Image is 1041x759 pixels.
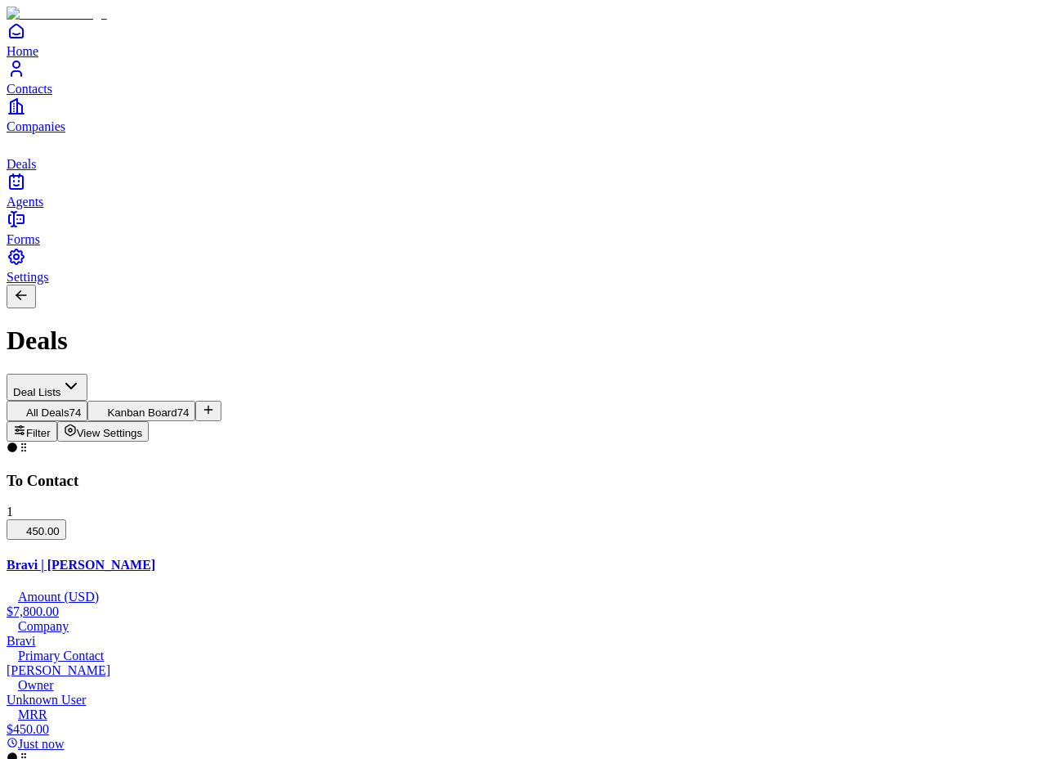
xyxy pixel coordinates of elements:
a: Home [7,21,1034,58]
span: Primary Contact [18,649,104,662]
span: 450.00 [13,525,60,537]
span: Contacts [7,82,52,96]
a: Bravi | [PERSON_NAME]Amount (USD)$7,800.00CompanyBraviPrimary Contact[PERSON_NAME]OwnerUnknown Us... [7,558,1034,752]
span: Settings [7,270,49,284]
a: Settings [7,247,1034,284]
span: Home [7,44,38,58]
button: Kanban Board74 [87,401,195,421]
span: Agents [7,195,43,209]
span: 74 [177,406,190,419]
span: 1 [7,505,13,519]
span: MRR [18,707,47,721]
h3: To Contact [7,472,1034,490]
span: 74 [69,406,82,419]
div: Unknown User [7,678,1034,707]
div: $450.00 [7,707,1034,737]
button: All Deals74 [7,401,87,421]
span: Forms [7,232,40,246]
span: Company [18,619,69,633]
a: Companies [7,97,1034,133]
div: To Contact1450.00 [7,442,1034,540]
span: Filter [26,427,51,439]
a: Contacts [7,59,1034,96]
div: $7,800.00 [7,590,1034,619]
span: Amount (USD) [18,590,99,604]
a: Agents [7,172,1034,209]
span: All Deals [26,406,69,419]
a: deals [7,134,1034,171]
span: Kanban Board [107,406,176,419]
div: Bravi [7,619,1034,649]
span: Deals [7,157,36,171]
img: Item Brain Logo [7,7,107,21]
h4: Bravi | [PERSON_NAME] [7,558,1034,573]
h1: Deals [7,326,1034,356]
span: Companies [7,119,65,133]
button: Filter [7,421,57,442]
div: Just now [7,737,1034,752]
div: [PERSON_NAME] [7,649,1034,678]
span: Owner [18,678,54,692]
span: View Settings [77,427,143,439]
a: Forms [7,209,1034,246]
button: View Settings [57,421,150,442]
